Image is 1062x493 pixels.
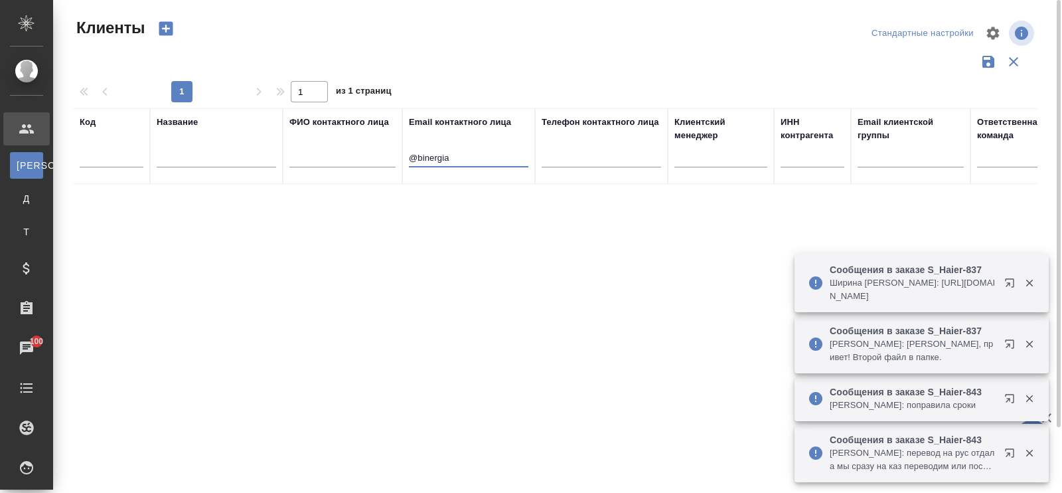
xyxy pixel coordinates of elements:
button: Закрыть [1016,338,1043,350]
span: Т [17,225,37,239]
button: Открыть в новой вкладке [996,385,1028,417]
a: Д [10,185,43,212]
button: Закрыть [1016,393,1043,405]
button: Сохранить фильтры [976,49,1001,74]
span: [PERSON_NAME] [17,159,37,172]
p: Ширина [PERSON_NAME]: [URL][DOMAIN_NAME] [830,276,996,303]
p: [PERSON_NAME]: поправила сроки [830,399,996,412]
button: Открыть в новой вкладке [996,440,1028,472]
button: Открыть в новой вкладке [996,331,1028,363]
p: Сообщения в заказе S_Haier-843 [830,433,996,446]
p: Сообщения в заказе S_Haier-837 [830,263,996,276]
span: 100 [22,335,52,348]
div: ФИО контактного лица [289,116,389,129]
p: Сообщения в заказе S_Haier-843 [830,385,996,399]
button: Создать [150,17,182,40]
div: Телефон контактного лица [542,116,659,129]
a: Т [10,219,43,245]
button: Открыть в новой вкладке [996,270,1028,302]
p: [PERSON_NAME]: перевод на рус отдала мы сразу на каз переводим или после того как вы свертаете? [830,446,996,473]
button: Закрыть [1016,447,1043,459]
p: Сообщения в заказе S_Haier-837 [830,324,996,338]
span: Клиенты [73,17,145,39]
div: Email контактного лица [409,116,511,129]
div: Название [157,116,198,129]
span: Д [17,192,37,205]
button: Закрыть [1016,277,1043,289]
div: ИНН контрагента [781,116,844,142]
span: Настроить таблицу [977,17,1009,49]
p: [PERSON_NAME]: [PERSON_NAME], привет! Второй файл в папке. [830,338,996,364]
button: Сбросить фильтры [1001,49,1026,74]
div: Email клиентской группы [858,116,964,142]
div: Код [80,116,96,129]
a: [PERSON_NAME] [10,152,43,179]
span: из 1 страниц [336,83,392,102]
a: 100 [3,332,50,365]
span: Посмотреть информацию [1009,21,1037,46]
div: Клиентский менеджер [674,116,767,142]
div: split button [868,23,977,44]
